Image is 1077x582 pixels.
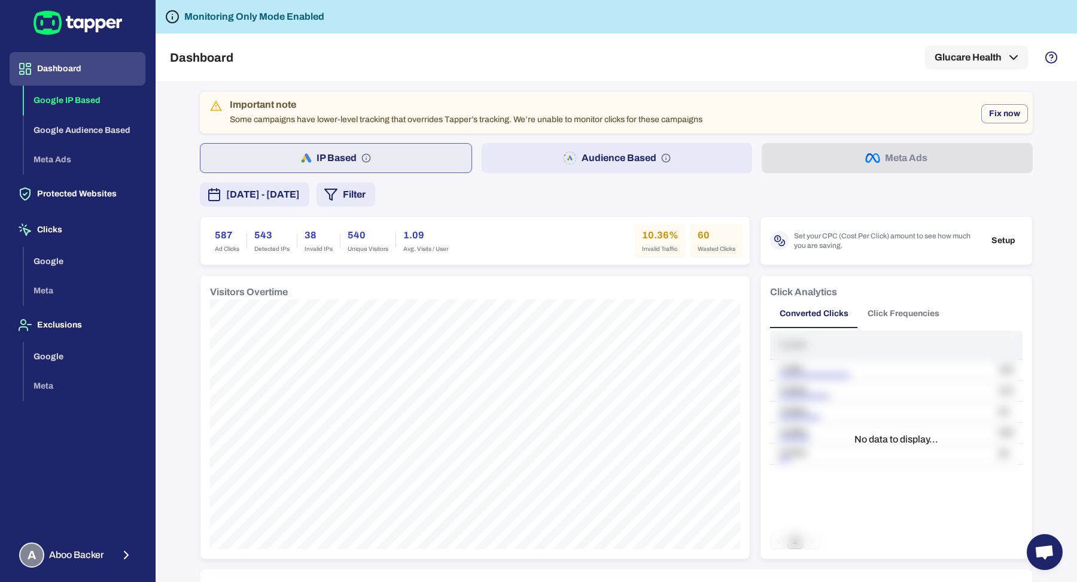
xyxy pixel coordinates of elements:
[49,549,104,561] span: Aboo Backer
[305,228,333,242] h6: 38
[698,245,735,253] span: Wasted Clicks
[661,153,671,163] svg: Audience based: Search, Display, Shopping, Video Performance Max, Demand Generation
[10,188,145,198] a: Protected Websites
[642,228,679,242] h6: 10.36%
[24,116,145,145] button: Google Audience Based
[770,285,837,299] h6: Click Analytics
[200,183,309,207] button: [DATE] - [DATE]
[230,95,702,130] div: Some campaigns have lower-level tracking that overrides Tapper’s tracking. We’re unable to monito...
[794,231,979,250] span: Set your CPC (Cost Per Click) amount to see how much you are saving.
[317,183,375,207] button: Filter
[254,228,290,242] h6: 543
[10,319,145,329] a: Exclusions
[24,247,145,277] button: Google
[215,245,239,253] span: Ad Clicks
[24,86,145,116] button: Google IP Based
[698,228,735,242] h6: 60
[403,245,448,253] span: Avg. Visits / User
[10,224,145,234] a: Clicks
[165,10,180,24] svg: Tapper is not blocking any fraudulent activity for this domain
[19,542,44,568] div: A
[200,143,472,173] button: IP Based
[361,153,371,163] svg: IP based: Search, Display, and Shopping.
[10,538,145,572] button: AAboo Backer
[24,342,145,372] button: Google
[24,95,145,105] a: Google IP Based
[854,434,938,445] p: No data to display...
[254,245,290,253] span: Detected IPs
[348,228,388,242] h6: 540
[482,143,753,173] button: Audience Based
[170,50,233,65] h5: Dashboard
[24,255,145,265] a: Google
[210,285,288,299] h6: Visitors Overtime
[981,104,1028,123] button: Fix now
[925,46,1028,69] button: Glucare Health
[403,228,448,242] h6: 1.09
[10,63,145,73] a: Dashboard
[770,299,858,328] button: Converted Clicks
[305,245,333,253] span: Invalid IPs
[10,213,145,247] button: Clicks
[858,299,949,328] button: Click Frequencies
[24,350,145,360] a: Google
[348,245,388,253] span: Unique Visitors
[226,187,300,202] span: [DATE] - [DATE]
[1027,534,1063,570] a: Open chat
[642,245,679,253] span: Invalid Traffic
[184,10,324,24] h6: Monitoring Only Mode Enabled
[24,124,145,134] a: Google Audience Based
[10,308,145,342] button: Exclusions
[10,52,145,86] button: Dashboard
[10,177,145,211] button: Protected Websites
[984,232,1023,250] button: Setup
[215,228,239,242] h6: 587
[230,99,702,111] div: Important note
